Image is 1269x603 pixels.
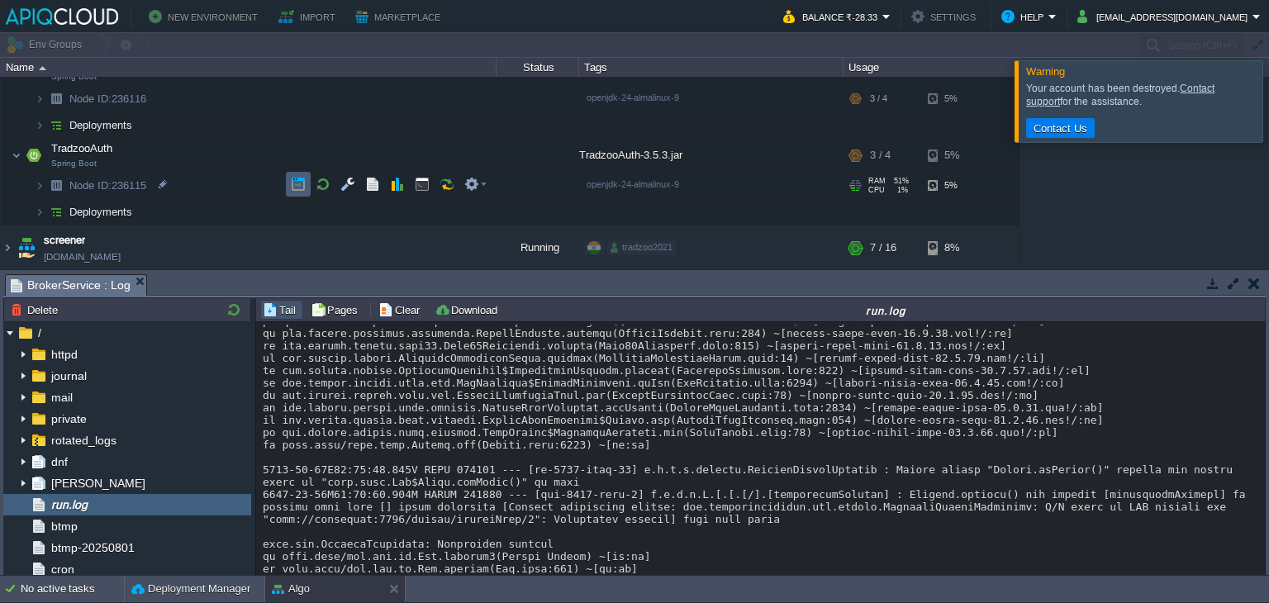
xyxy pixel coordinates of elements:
[278,7,340,26] button: Import
[48,347,80,362] a: httpd
[587,93,679,103] span: openjdk-24-almalinux-9
[35,87,45,112] img: AMDAwAAAACH5BAEAAAAALAAAAAABAAEAAAICRAEAOw==
[272,581,310,597] button: Algo
[870,140,891,173] div: 3 / 4
[783,7,882,26] button: Balance ₹-28.33
[131,581,250,597] button: Deployment Manager
[21,576,124,602] div: No active tasks
[6,8,118,25] img: APIQCloud
[497,58,578,77] div: Status
[45,113,68,139] img: AMDAwAAAACH5BAEAAAAALAAAAAABAAEAAAICRAEAOw==
[69,180,112,192] span: Node ID:
[928,140,981,173] div: 5%
[68,93,149,107] span: 236116
[870,226,896,271] div: 7 / 16
[579,140,844,173] div: TradzooAuth-3.5.3.jar
[48,562,77,577] a: cron
[1026,65,1065,78] span: Warning
[1,226,14,271] img: AMDAwAAAACH5BAEAAAAALAAAAAABAAEAAAICRAEAOw==
[11,275,131,296] span: BrokerService : Log
[509,303,1263,317] div: run.log
[378,302,425,317] button: Clear
[48,540,137,555] a: btmp-20250801
[51,159,97,169] span: Spring Boot
[68,93,149,107] a: Node ID:236116
[868,187,885,195] span: CPU
[263,302,301,317] button: Tail
[607,241,676,256] div: tradzoo2021
[435,302,502,317] button: Download
[311,302,363,317] button: Pages
[587,180,679,190] span: openjdk-24-almalinux-9
[35,325,44,340] a: /
[35,200,45,226] img: AMDAwAAAACH5BAEAAAAALAAAAAABAAEAAAICRAEAOw==
[928,226,981,271] div: 8%
[48,497,90,512] a: run.log
[1001,7,1048,26] button: Help
[580,58,843,77] div: Tags
[48,519,80,534] a: btmp
[22,140,45,173] img: AMDAwAAAACH5BAEAAAAALAAAAAABAAEAAAICRAEAOw==
[68,179,149,193] a: Node ID:236115
[149,7,263,26] button: New Environment
[48,476,148,491] a: [PERSON_NAME]
[68,119,135,133] a: Deployments
[497,226,579,271] div: Running
[44,249,121,266] a: [DOMAIN_NAME]
[928,87,981,112] div: 5%
[1026,82,1258,108] div: Your account has been destroyed. for the assistance.
[844,58,1019,77] div: Usage
[1077,7,1252,26] button: [EMAIL_ADDRESS][DOMAIN_NAME]
[868,178,886,186] span: RAM
[69,93,112,106] span: Node ID:
[911,7,981,26] button: Settings
[1029,121,1092,135] button: Contact Us
[51,73,97,83] span: Spring Boot
[35,113,45,139] img: AMDAwAAAACH5BAEAAAAALAAAAAABAAEAAAICRAEAOw==
[48,433,119,448] a: rotated_logs
[45,200,68,226] img: AMDAwAAAACH5BAEAAAAALAAAAAABAAEAAAICRAEAOw==
[48,368,89,383] a: journal
[68,206,135,220] a: Deployments
[928,173,981,199] div: 5%
[15,226,38,271] img: AMDAwAAAACH5BAEAAAAALAAAAAABAAEAAAICRAEAOw==
[891,187,908,195] span: 1%
[48,411,89,426] a: private
[45,173,68,199] img: AMDAwAAAACH5BAEAAAAALAAAAAABAAEAAAICRAEAOw==
[11,302,63,317] button: Delete
[892,178,909,186] span: 51%
[2,58,496,77] div: Name
[50,143,115,155] a: TradzooAuthSpring Boot
[44,233,85,249] a: screener
[45,87,68,112] img: AMDAwAAAACH5BAEAAAAALAAAAAABAAEAAAICRAEAOw==
[50,142,115,156] span: TradzooAuth
[35,173,45,199] img: AMDAwAAAACH5BAEAAAAALAAAAAABAAEAAAICRAEAOw==
[68,179,149,193] span: 236115
[355,7,445,26] button: Marketplace
[48,390,75,405] a: mail
[39,66,46,70] img: AMDAwAAAACH5BAEAAAAALAAAAAABAAEAAAICRAEAOw==
[12,140,21,173] img: AMDAwAAAACH5BAEAAAAALAAAAAABAAEAAAICRAEAOw==
[48,454,70,469] a: dnf
[870,87,887,112] div: 3 / 4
